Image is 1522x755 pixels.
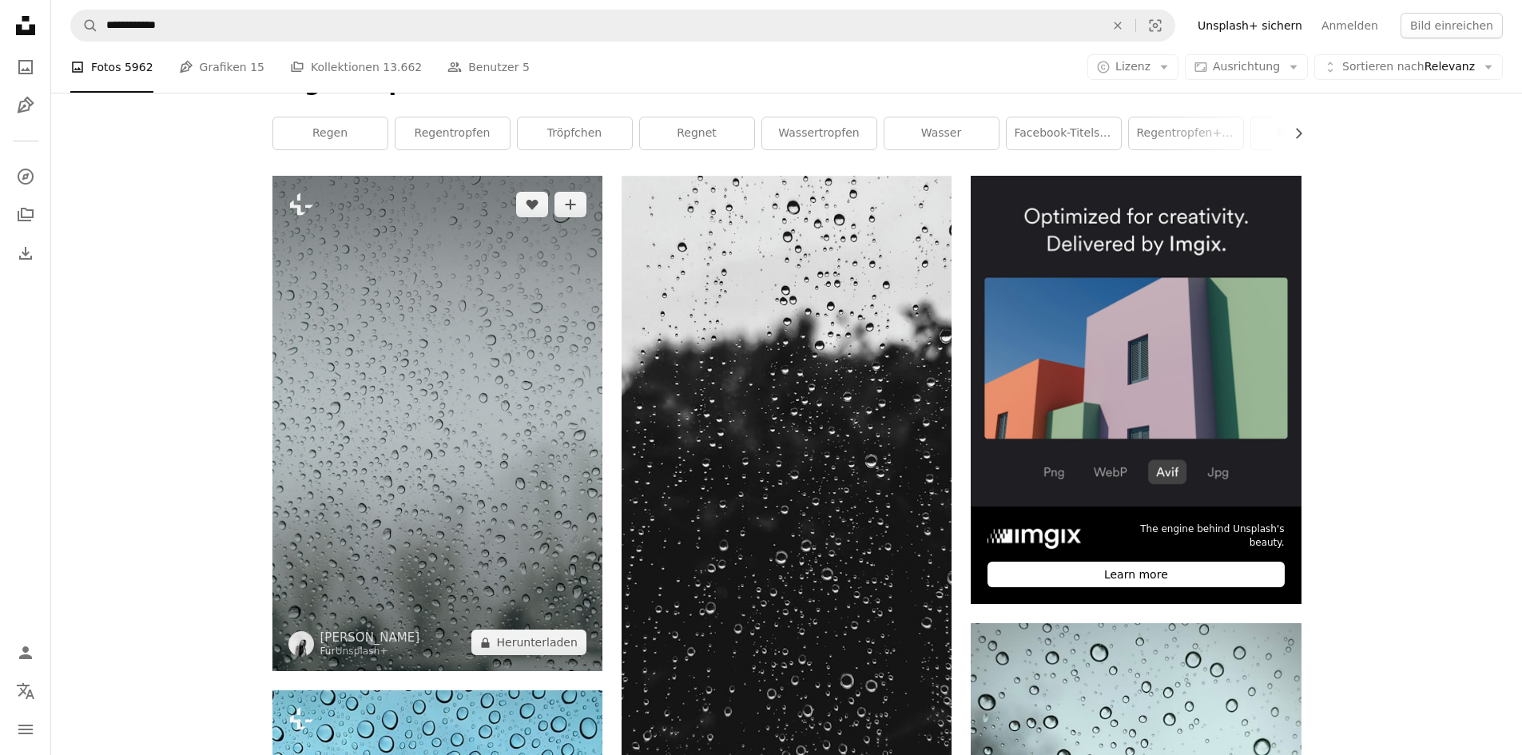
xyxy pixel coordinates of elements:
[70,10,1175,42] form: Finden Sie Bildmaterial auf der ganzen Webseite
[971,176,1301,506] img: file-1738247664258-dc62e4a6d6d3image
[516,192,548,217] button: Gefällt mir
[10,161,42,193] a: Entdecken
[10,199,42,231] a: Kollektionen
[320,630,420,646] a: [PERSON_NAME]
[471,630,586,655] button: Herunterladen
[971,176,1301,604] a: The engine behind Unsplash's beauty.Learn more
[273,117,387,149] a: Regen
[395,117,510,149] a: Regentropfen
[1087,54,1178,80] button: Lizenz
[988,523,1080,549] img: file-1738246957937-1ee55d8b7970
[447,42,530,93] a: Benutzer 5
[518,117,632,149] a: Tröpfchen
[288,631,314,657] img: Zum Profil von Mathilde Langevin
[554,192,586,217] button: Zu Kollektion hinzufügen
[336,646,388,657] a: Unsplash+
[1185,54,1308,80] button: Ausrichtung
[1129,117,1243,149] a: Regentropfen+Glas
[640,117,754,149] a: Regnet
[10,675,42,707] button: Sprache
[1251,117,1365,149] a: regnerisch
[1314,54,1503,80] button: Sortieren nachRelevanz
[1312,13,1388,38] a: Anmelden
[10,237,42,269] a: Bisherige Downloads
[383,58,422,76] span: 13.662
[10,89,42,121] a: Grafiken
[762,117,876,149] a: Wassertropfen
[1188,13,1312,38] a: Unsplash+ sichern
[1342,59,1475,75] span: Relevanz
[320,646,420,658] div: Für
[272,416,602,431] a: Regentropfen auf ein Fenster mit Bäumen im Hintergrund
[1284,117,1301,149] button: Liste nach rechts verschieben
[1103,523,1284,550] span: The engine behind Unsplash's beauty.
[1401,13,1503,38] button: Bild einreichen
[272,176,602,671] img: Regentropfen auf ein Fenster mit Bäumen im Hintergrund
[1100,10,1135,41] button: Löschen
[1115,60,1150,73] span: Lizenz
[1213,60,1280,73] span: Ausrichtung
[10,713,42,745] button: Menü
[179,42,264,93] a: Grafiken 15
[71,10,98,41] button: Unsplash suchen
[622,462,952,476] a: Wassertau am Fenster
[250,58,264,76] span: 15
[1007,117,1121,149] a: Facebook-Titelseite
[988,562,1284,587] div: Learn more
[1136,10,1174,41] button: Visuelle Suche
[10,10,42,45] a: Startseite — Unsplash
[290,42,422,93] a: Kollektionen 13.662
[10,51,42,83] a: Fotos
[1342,60,1425,73] span: Sortieren nach
[10,637,42,669] a: Anmelden / Registrieren
[884,117,999,149] a: Wasser
[523,58,530,76] span: 5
